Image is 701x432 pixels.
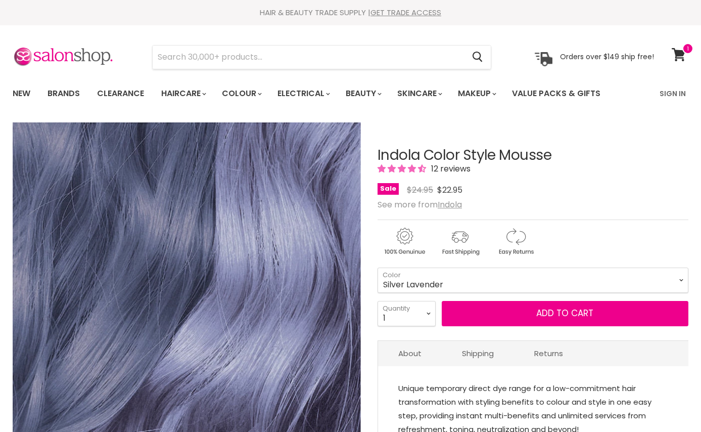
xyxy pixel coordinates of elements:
[338,83,388,104] a: Beauty
[378,301,436,326] select: Quantity
[428,163,471,175] span: 12 reviews
[464,46,491,69] button: Search
[489,226,542,257] img: returns.gif
[437,184,462,196] span: $22.95
[378,148,688,163] h1: Indola Color Style Mousse
[378,183,399,195] span: Sale
[89,83,152,104] a: Clearance
[442,301,688,326] button: Add to cart
[450,83,502,104] a: Makeup
[390,83,448,104] a: Skincare
[378,226,431,257] img: genuine.gif
[514,341,583,366] a: Returns
[560,52,654,61] p: Orders over $149 ship free!
[378,341,442,366] a: About
[270,83,336,104] a: Electrical
[152,45,491,69] form: Product
[536,307,593,319] span: Add to cart
[378,199,462,210] span: See more from
[433,226,487,257] img: shipping.gif
[40,83,87,104] a: Brands
[214,83,268,104] a: Colour
[378,163,428,175] span: 4.33 stars
[653,83,692,104] a: Sign In
[153,46,464,69] input: Search
[5,79,631,108] ul: Main menu
[438,199,462,210] a: Indola
[407,184,433,196] span: $24.95
[442,341,514,366] a: Shipping
[504,83,608,104] a: Value Packs & Gifts
[154,83,212,104] a: Haircare
[5,83,38,104] a: New
[370,7,441,18] a: GET TRADE ACCESS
